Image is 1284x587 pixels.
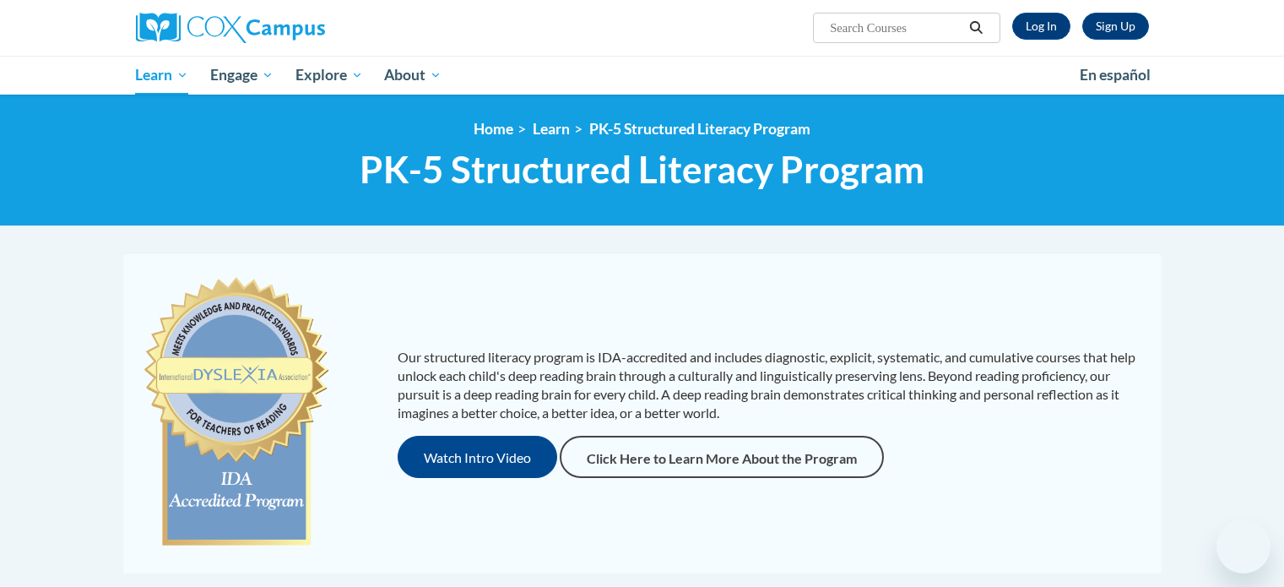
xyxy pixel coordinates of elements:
a: Learn [533,120,570,138]
p: Our structured literacy program is IDA-accredited and includes diagnostic, explicit, systematic, ... [398,348,1145,422]
a: Cox Campus [136,13,457,43]
span: Engage [210,65,274,85]
input: Search Courses [828,18,963,38]
a: Explore [284,56,374,95]
a: Register [1082,13,1149,40]
span: Learn [135,65,188,85]
div: Main menu [111,56,1174,95]
img: c477cda6-e343-453b-bfce-d6f9e9818e1c.png [140,269,333,557]
button: Search [963,18,989,38]
img: Cox Campus [136,13,325,43]
a: Learn [125,56,200,95]
span: En español [1080,66,1151,84]
a: Home [474,120,513,138]
a: PK-5 Structured Literacy Program [589,120,810,138]
span: About [384,65,442,85]
a: Engage [199,56,284,95]
span: Explore [295,65,363,85]
button: Watch Intro Video [398,436,557,478]
a: About [373,56,452,95]
iframe: Button to launch messaging window [1216,519,1270,573]
a: Click Here to Learn More About the Program [560,436,884,478]
a: Log In [1012,13,1070,40]
a: En español [1069,57,1162,93]
span: PK-5 Structured Literacy Program [360,147,924,192]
